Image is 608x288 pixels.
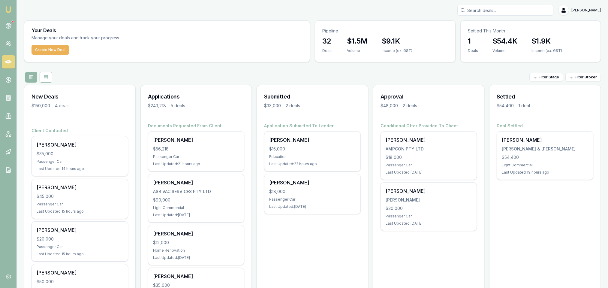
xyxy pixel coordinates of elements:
h3: New Deals [32,92,128,101]
div: [PERSON_NAME] [153,230,239,237]
div: $18,000 [386,154,472,160]
div: $18,000 [269,189,356,195]
h3: $54.4K [492,36,517,46]
button: Filter Broker [565,73,601,81]
div: $90,000 [153,197,239,203]
div: 2 deals [403,103,417,109]
div: Deals [468,48,478,53]
span: Filter Stage [539,75,559,80]
div: Income (ex. GST) [531,48,562,53]
div: $15,000 [269,146,356,152]
div: Income (ex. GST) [382,48,412,53]
div: [PERSON_NAME] [37,184,123,191]
div: $30,000 [386,205,472,211]
div: 4 deals [55,103,70,109]
h3: Settled [497,92,593,101]
div: Education [269,154,356,159]
div: $150,000 [32,103,50,109]
h3: Approval [381,92,477,101]
div: Last Updated: [DATE] [386,221,472,226]
div: 1 deal [519,103,530,109]
div: AMPCON PTY LTD [386,146,472,152]
div: Home Renovation [153,248,239,253]
div: $12,000 [153,240,239,246]
div: [PERSON_NAME] [37,269,123,276]
div: Passenger Car [269,197,356,202]
p: Settled This Month [468,28,594,34]
div: [PERSON_NAME] [386,197,472,203]
div: Passenger Car [37,202,123,207]
div: 5 deals [171,103,185,109]
div: Last Updated: 21 hours ago [153,162,239,166]
div: Light Commercial [502,163,588,168]
h3: $1.9K [531,36,562,46]
div: Passenger Car [153,154,239,159]
div: [PERSON_NAME] [269,179,356,186]
div: [PERSON_NAME] [153,179,239,186]
div: Last Updated: [DATE] [153,213,239,217]
div: $50,000 [37,279,123,285]
span: Filter Broker [575,75,597,80]
h4: Application Submitted To Lender [264,123,361,129]
div: Last Updated: [DATE] [269,204,356,209]
div: $243,218 [148,103,166,109]
h4: Client Contacted [32,128,128,134]
div: Last Updated: 22 hours ago [269,162,356,166]
div: [PERSON_NAME] [153,273,239,280]
div: $20,000 [37,236,123,242]
div: [PERSON_NAME] [37,141,123,148]
div: Last Updated: [DATE] [153,255,239,260]
div: $33,000 [264,103,281,109]
div: ASB VAC SERVICES PTY LTD [153,189,239,195]
h3: Applications [148,92,245,101]
input: Search deals [457,5,553,16]
div: 2 deals [286,103,300,109]
button: Filter Stage [529,73,563,81]
p: Manage your deals and track your progress. [32,35,185,41]
div: Passenger Car [37,244,123,249]
div: Volume [492,48,517,53]
div: $35,000 [37,151,123,157]
div: [PERSON_NAME] & [PERSON_NAME] [502,146,588,152]
h4: Documents Requested From Client [148,123,245,129]
div: [PERSON_NAME] [502,136,588,144]
div: [PERSON_NAME] [37,226,123,234]
h3: Your Deals [32,28,302,33]
div: $54,400 [502,154,588,160]
div: [PERSON_NAME] [153,136,239,144]
div: [PERSON_NAME] [386,187,472,195]
div: Passenger Car [37,159,123,164]
div: Passenger Car [386,214,472,219]
div: Last Updated: 19 hours ago [502,170,588,175]
h4: Conditional Offer Provided To Client [381,123,477,129]
div: Last Updated: 14 hours ago [37,166,123,171]
button: Create New Deal [32,45,69,55]
div: $45,000 [37,193,123,199]
div: Last Updated: [DATE] [386,170,472,175]
div: Last Updated: 15 hours ago [37,209,123,214]
div: $48,000 [381,103,398,109]
img: emu-icon-u.png [5,6,12,13]
h3: $9.1K [382,36,412,46]
div: Deals [322,48,333,53]
div: Volume [347,48,367,53]
div: $56,218 [153,146,239,152]
div: Passenger Car [386,163,472,168]
div: Last Updated: 15 hours ago [37,252,123,256]
div: [PERSON_NAME] [386,136,472,144]
div: [PERSON_NAME] [269,136,356,144]
span: [PERSON_NAME] [571,8,601,13]
h3: 32 [322,36,333,46]
div: Light Commercial [153,205,239,210]
h3: Submitted [264,92,361,101]
h3: $1.5M [347,36,367,46]
h4: Deal Settled [497,123,593,129]
p: Pipeline [322,28,448,34]
h3: 1 [468,36,478,46]
div: $54,400 [497,103,514,109]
